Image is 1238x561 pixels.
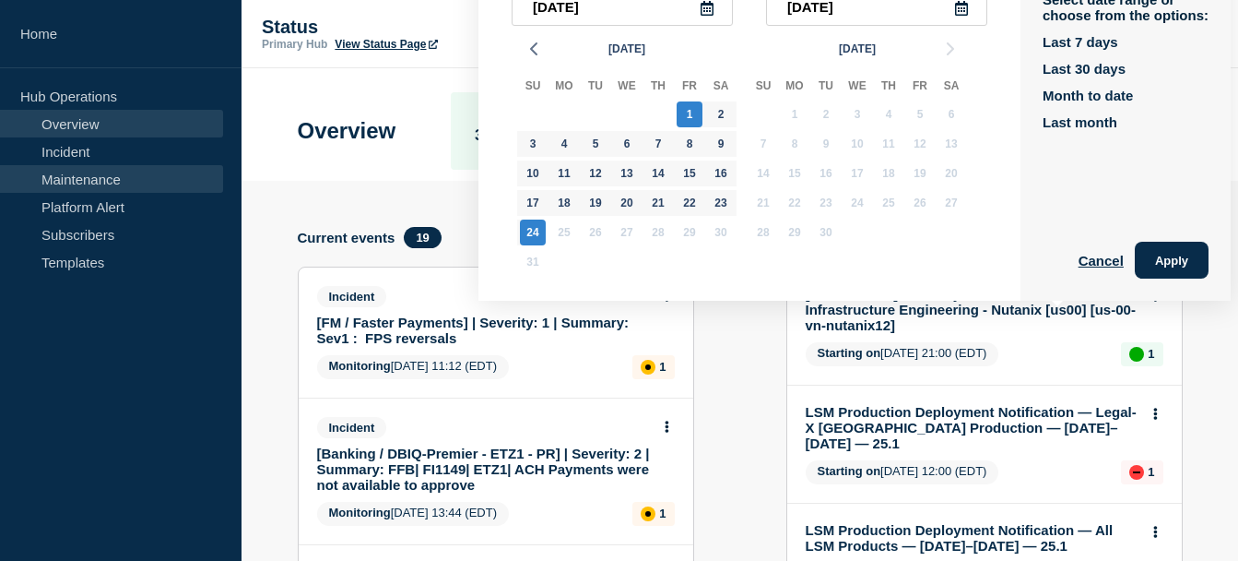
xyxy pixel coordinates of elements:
[806,522,1138,554] a: LSM Production Deployment Notification — All LSM Products — [DATE]–[DATE] — 25.1
[1043,34,1118,50] button: Last 7 days
[748,76,779,100] div: Su
[262,38,327,51] p: Primary Hub
[677,101,702,127] div: Friday, Aug 1, 2025
[782,161,808,186] div: Monday, Sep 15, 2025
[520,131,546,157] div: Sunday, Aug 3, 2025
[520,161,546,186] div: Sunday, Aug 10, 2025
[645,220,671,245] div: Thursday, Aug 28, 2025
[844,101,870,127] div: Wednesday, Sep 3, 2025
[551,190,577,216] div: Monday, Aug 18, 2025
[298,230,395,245] h4: Current events
[659,360,666,374] p: 1
[907,101,933,127] div: Friday, Sep 5, 2025
[611,76,643,100] div: We
[1135,242,1209,279] button: Apply
[674,76,705,100] div: Fr
[1148,465,1154,479] p: 1
[818,346,881,360] span: Starting on
[708,161,734,186] div: Saturday, Aug 16, 2025
[708,220,734,245] div: Saturday, Aug 30, 2025
[813,101,839,127] div: Tuesday, Sep 2, 2025
[517,76,548,100] div: Su
[750,190,776,216] div: Sunday, Sep 21, 2025
[782,101,808,127] div: Monday, Sep 1, 2025
[608,35,645,63] span: [DATE]
[806,286,1138,333] a: [Maintenance] Advisory Notification – Infrastructure Engineering - Nutanix [us00] [us-00-vn-nutan...
[708,190,734,216] div: Saturday, Aug 23, 2025
[641,507,655,521] div: affected
[782,190,808,216] div: Monday, Sep 22, 2025
[583,131,608,157] div: Tuesday, Aug 5, 2025
[750,220,776,245] div: Sunday, Sep 28, 2025
[806,460,999,484] span: [DATE] 12:00 (EDT)
[1129,465,1144,480] div: down
[583,190,608,216] div: Tuesday, Aug 19, 2025
[1148,347,1154,361] p: 1
[317,417,387,438] span: Incident
[614,220,640,245] div: Wednesday, Aug 27, 2025
[317,286,387,307] span: Incident
[938,161,964,186] div: Saturday, Sep 20, 2025
[601,35,653,63] button: [DATE]
[818,464,881,478] span: Starting on
[335,38,437,51] a: View Status Page
[844,131,870,157] div: Wednesday, Sep 10, 2025
[548,76,580,100] div: Mo
[842,76,873,100] div: We
[677,220,702,245] div: Friday, Aug 29, 2025
[705,76,737,100] div: Sa
[907,131,933,157] div: Friday, Sep 12, 2025
[329,506,391,519] span: Monitoring
[907,190,933,216] div: Friday, Sep 26, 2025
[904,76,936,100] div: Fr
[551,220,577,245] div: Monday, Aug 25, 2025
[520,249,546,275] div: Sunday, Aug 31, 2025
[614,190,640,216] div: Wednesday, Aug 20, 2025
[317,315,650,346] a: [FM / Faster Payments] | Severity: 1 | Summary: Sev1 : FPS reversals
[839,35,876,63] span: [DATE]
[645,190,671,216] div: Thursday, Aug 21, 2025
[876,131,902,157] div: Thursday, Sep 11, 2025
[520,220,546,245] div: Sunday, Aug 24, 2025
[1129,347,1144,362] div: up
[938,190,964,216] div: Saturday, Sep 27, 2025
[404,227,441,248] span: 19
[677,161,702,186] div: Friday, Aug 15, 2025
[938,101,964,127] div: Saturday, Sep 6, 2025
[583,220,608,245] div: Tuesday, Aug 26, 2025
[645,131,671,157] div: Thursday, Aug 7, 2025
[1079,242,1124,279] button: Cancel
[708,101,734,127] div: Saturday, Aug 2, 2025
[813,131,839,157] div: Tuesday, Sep 9, 2025
[614,161,640,186] div: Wednesday, Aug 13, 2025
[831,35,883,63] button: [DATE]
[806,404,1138,451] a: LSM Production Deployment Notification — Legal-X [GEOGRAPHIC_DATA] Production — [DATE]–[DATE] — 25.1
[677,131,702,157] div: Friday, Aug 8, 2025
[708,131,734,157] div: Saturday, Aug 9, 2025
[813,161,839,186] div: Tuesday, Sep 16, 2025
[643,76,674,100] div: Th
[907,161,933,186] div: Friday, Sep 19, 2025
[317,355,510,379] span: [DATE] 11:12 (EDT)
[873,76,904,100] div: Th
[551,131,577,157] div: Monday, Aug 4, 2025
[262,17,631,38] p: Status
[317,446,650,493] a: [Banking / DBIQ-Premier - ETZ1 - PR] | Severity: 2 | Summary: FFB| FI1149| ETZ1| ACH Payments wer...
[844,190,870,216] div: Wednesday, Sep 24, 2025
[659,507,666,520] p: 1
[580,76,611,100] div: Tu
[551,161,577,186] div: Monday, Aug 11, 2025
[298,118,396,144] h1: Overview
[844,161,870,186] div: Wednesday, Sep 17, 2025
[1043,88,1133,103] button: Month to date
[782,220,808,245] div: Monday, Sep 29, 2025
[813,220,839,245] div: Tuesday, Sep 30, 2025
[614,131,640,157] div: Wednesday, Aug 6, 2025
[750,131,776,157] div: Sunday, Sep 7, 2025
[677,190,702,216] div: Friday, Aug 22, 2025
[750,161,776,186] div: Sunday, Sep 14, 2025
[329,359,391,373] span: Monitoring
[520,190,546,216] div: Sunday, Aug 17, 2025
[876,190,902,216] div: Thursday, Sep 25, 2025
[1043,114,1117,130] button: Last month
